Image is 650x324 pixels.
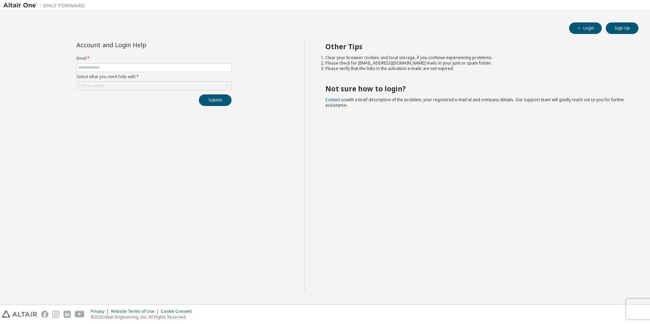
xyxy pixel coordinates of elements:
button: Sign Up [606,22,638,34]
img: instagram.svg [52,311,59,318]
img: linkedin.svg [64,311,71,318]
li: Please check for [EMAIL_ADDRESS][DOMAIN_NAME] mails in your junk or spam folder. [325,60,627,66]
img: facebook.svg [41,311,48,318]
button: Submit [199,94,232,106]
p: © 2025 Altair Engineering, Inc. All Rights Reserved. [91,314,196,320]
span: with a brief description of the problem, your registered e-mail id and company details. Our suppo... [325,97,625,108]
label: Email [76,56,232,61]
h2: Other Tips [325,42,627,51]
img: youtube.svg [75,311,85,318]
h2: Not sure how to login? [325,84,627,93]
li: Please verify that the links in the activation e-mails are not expired. [325,66,627,71]
li: Clear your browser cookies and local storage, if you continue experiencing problems. [325,55,627,60]
button: Login [569,22,602,34]
img: altair_logo.svg [2,311,37,318]
label: Select what you need help with [76,74,232,79]
div: Click to select [78,83,105,89]
div: Click to select [77,82,231,90]
div: Privacy [91,309,111,314]
div: Website Terms of Use [111,309,161,314]
img: Altair One [3,2,88,9]
div: Account and Login Help [76,42,201,48]
div: Cookie Consent [161,309,196,314]
a: Contact us [325,97,346,103]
